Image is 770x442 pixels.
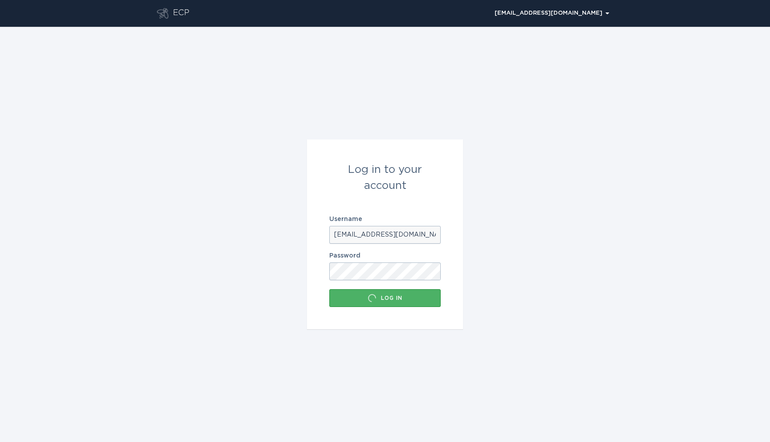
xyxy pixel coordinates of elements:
label: Password [329,253,441,259]
div: ECP [173,8,189,19]
div: Log in [334,294,436,303]
div: Popover menu [491,7,613,20]
button: Log in [329,289,441,307]
label: Username [329,216,441,222]
div: Log in to your account [329,162,441,194]
div: Loading [368,294,377,303]
div: [EMAIL_ADDRESS][DOMAIN_NAME] [495,11,609,16]
button: Go to dashboard [157,8,168,19]
button: Open user account details [491,7,613,20]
